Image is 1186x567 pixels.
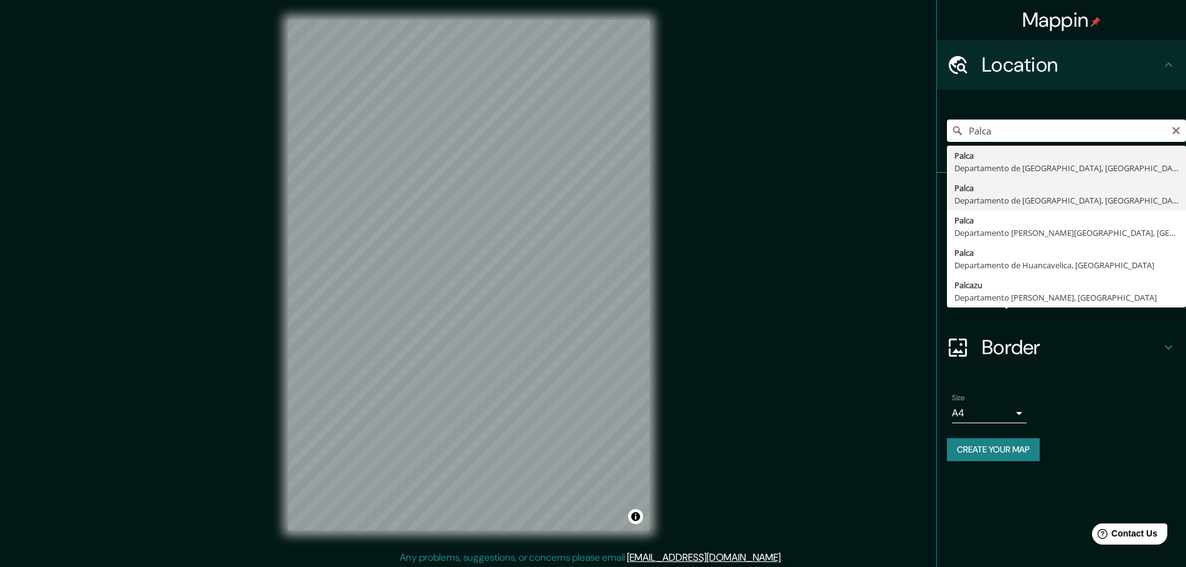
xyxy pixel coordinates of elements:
div: Departamento de [GEOGRAPHIC_DATA], [GEOGRAPHIC_DATA] [954,194,1179,207]
div: A4 [952,403,1027,423]
div: Departamento de [GEOGRAPHIC_DATA], [GEOGRAPHIC_DATA] [954,162,1179,174]
div: Location [937,40,1186,90]
div: Palca [954,149,1179,162]
p: Any problems, suggestions, or concerns please email . [400,550,783,565]
div: . [783,550,784,565]
div: Palca [954,182,1179,194]
canvas: Map [288,20,649,530]
div: Departamento [PERSON_NAME], [GEOGRAPHIC_DATA] [954,291,1179,304]
button: Clear [1171,124,1181,136]
h4: Border [982,335,1161,360]
div: Departamento [PERSON_NAME][GEOGRAPHIC_DATA], [GEOGRAPHIC_DATA] [954,227,1179,239]
div: Style [937,223,1186,273]
div: Departamento de Huancavelica, [GEOGRAPHIC_DATA] [954,259,1179,271]
div: Layout [937,273,1186,322]
div: Palcazu [954,279,1179,291]
button: Create your map [947,438,1040,461]
label: Size [952,393,965,403]
div: Palca [954,214,1179,227]
input: Pick your city or area [947,119,1186,142]
h4: Mappin [1022,7,1101,32]
div: Border [937,322,1186,372]
h4: Layout [982,285,1161,310]
a: [EMAIL_ADDRESS][DOMAIN_NAME] [627,551,781,564]
div: Pins [937,173,1186,223]
img: pin-icon.png [1091,17,1101,27]
div: . [784,550,787,565]
iframe: Help widget launcher [1075,518,1172,553]
h4: Location [982,52,1161,77]
button: Toggle attribution [628,509,643,524]
div: Palca [954,246,1179,259]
